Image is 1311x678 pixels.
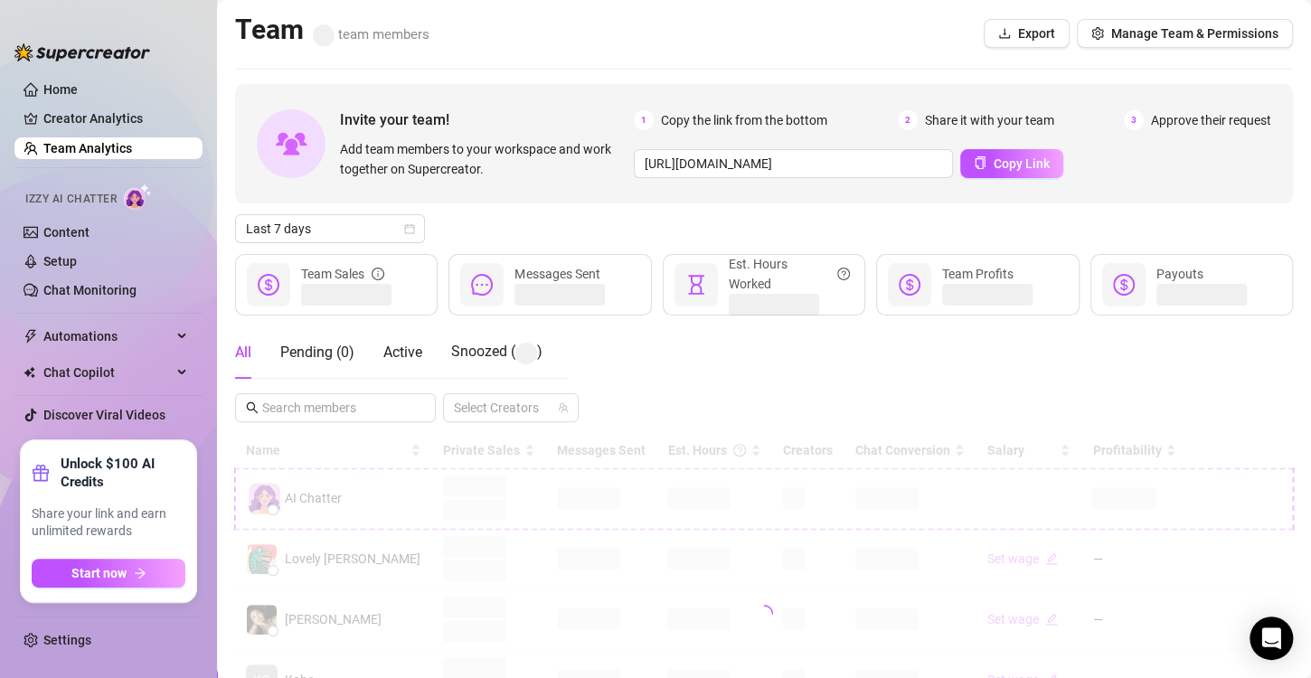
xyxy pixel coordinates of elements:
[134,567,146,579] span: arrow-right
[960,149,1063,178] button: Copy Link
[925,110,1054,130] span: Share it with your team
[685,274,707,296] span: hourglass
[634,110,654,130] span: 1
[43,283,137,297] a: Chat Monitoring
[43,358,172,387] span: Chat Copilot
[124,184,152,210] img: AI Chatter
[262,398,410,418] input: Search members
[340,108,634,131] span: Invite your team!
[383,344,422,361] span: Active
[32,505,185,541] span: Share your link and earn unlimited rewards
[43,322,172,351] span: Automations
[32,464,50,482] span: gift
[43,225,90,240] a: Content
[1018,26,1055,41] span: Export
[898,110,918,130] span: 2
[994,156,1050,171] span: Copy Link
[43,141,132,155] a: Team Analytics
[729,254,850,294] div: Est. Hours Worked
[43,254,77,268] a: Setup
[984,19,1070,48] button: Export
[661,110,827,130] span: Copy the link from the bottom
[1113,274,1135,296] span: dollar-circle
[246,215,414,242] span: Last 7 days
[372,264,384,284] span: info-circle
[280,342,354,363] div: Pending ( 0 )
[451,343,542,360] span: Snoozed ( )
[1124,110,1144,130] span: 3
[235,342,251,363] div: All
[942,267,1014,281] span: Team Profits
[974,156,986,169] span: copy
[71,566,127,580] span: Start now
[61,455,185,491] strong: Unlock $100 AI Credits
[32,559,185,588] button: Start nowarrow-right
[1111,26,1278,41] span: Manage Team & Permissions
[998,27,1011,40] span: download
[24,366,35,379] img: Chat Copilot
[1091,27,1104,40] span: setting
[43,633,91,647] a: Settings
[837,254,850,294] span: question-circle
[43,408,165,422] a: Discover Viral Videos
[1151,110,1271,130] span: Approve their request
[471,274,493,296] span: message
[1250,617,1293,660] div: Open Intercom Messenger
[899,274,920,296] span: dollar-circle
[301,264,384,284] div: Team Sales
[340,139,627,179] span: Add team members to your workspace and work together on Supercreator.
[1077,19,1293,48] button: Manage Team & Permissions
[258,274,279,296] span: dollar-circle
[558,402,569,413] span: team
[1156,267,1203,281] span: Payouts
[14,43,150,61] img: logo-BBDzfeDw.svg
[235,13,429,47] h2: Team
[24,329,38,344] span: thunderbolt
[754,604,774,624] span: loading
[404,223,415,234] span: calendar
[43,104,188,133] a: Creator Analytics
[25,191,117,208] span: Izzy AI Chatter
[246,401,259,414] span: search
[514,267,599,281] span: Messages Sent
[313,26,429,42] span: team members
[43,82,78,97] a: Home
